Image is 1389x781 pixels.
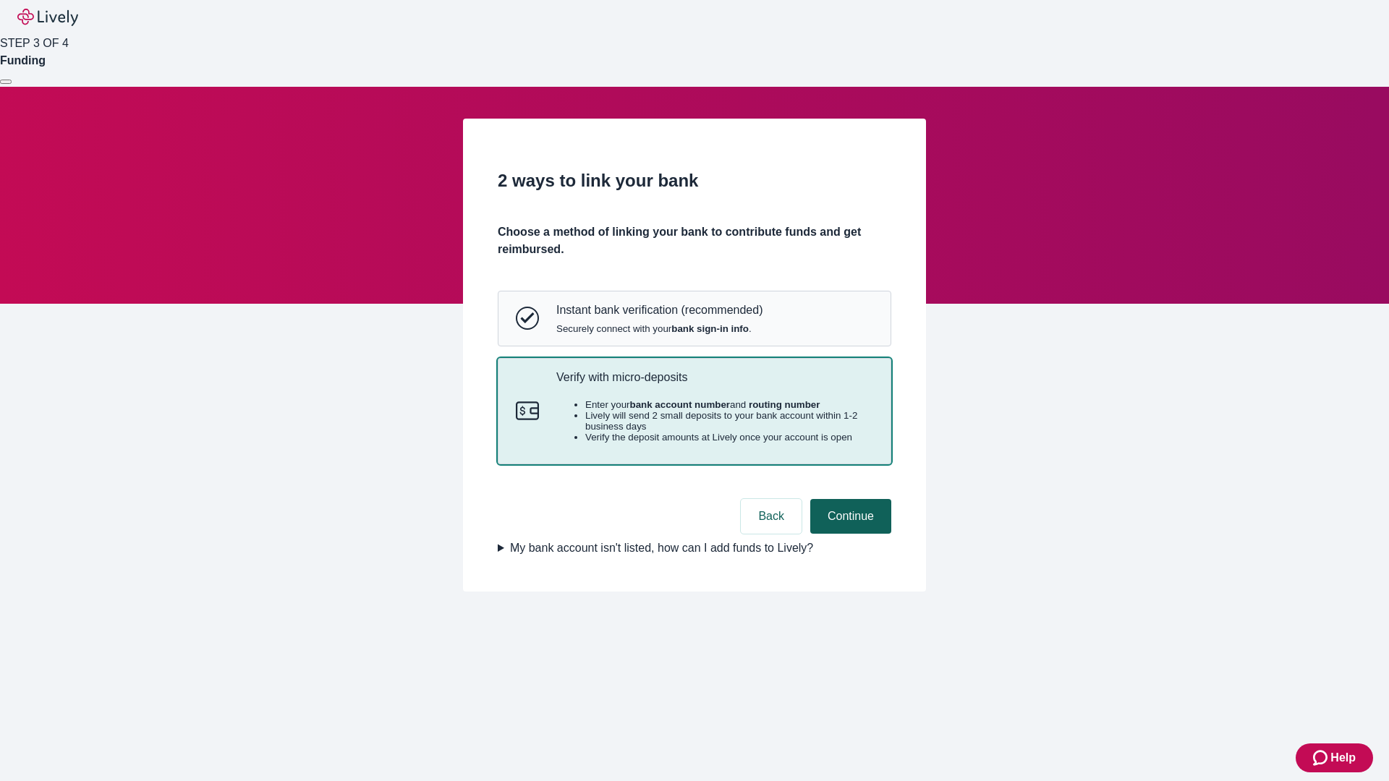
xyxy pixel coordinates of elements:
button: Continue [810,499,891,534]
span: Help [1330,749,1356,767]
svg: Micro-deposits [516,399,539,422]
li: Verify the deposit amounts at Lively once your account is open [585,432,873,443]
strong: bank sign-in info [671,323,749,334]
strong: bank account number [630,399,731,410]
summary: My bank account isn't listed, how can I add funds to Lively? [498,539,891,557]
button: Instant bank verificationInstant bank verification (recommended)Securely connect with yourbank si... [498,291,891,345]
li: Lively will send 2 small deposits to your bank account within 1-2 business days [585,410,873,432]
button: Back [741,499,802,534]
strong: routing number [749,399,820,410]
img: Lively [17,9,78,26]
h2: 2 ways to link your bank [498,168,891,194]
p: Verify with micro-deposits [556,370,873,384]
h4: Choose a method of linking your bank to contribute funds and get reimbursed. [498,223,891,258]
li: Enter your and [585,399,873,410]
span: Securely connect with your . [556,323,763,334]
button: Zendesk support iconHelp [1296,743,1373,772]
button: Micro-depositsVerify with micro-depositsEnter yourbank account numberand routing numberLively wil... [498,359,891,464]
svg: Zendesk support icon [1313,749,1330,767]
p: Instant bank verification (recommended) [556,303,763,317]
svg: Instant bank verification [516,307,539,330]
